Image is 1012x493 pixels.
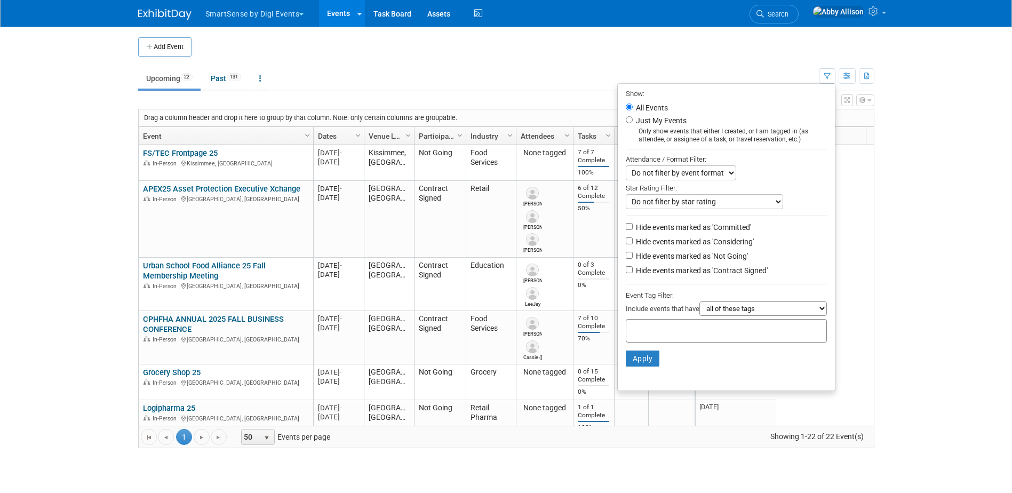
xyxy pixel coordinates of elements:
span: In-Person [153,283,180,290]
td: 10x10 [614,311,648,364]
a: Column Settings [301,127,313,143]
label: Hide events marked as 'Not Going' [634,251,748,261]
a: Urban School Food Alliance 25 Fall Membership Meeting [143,261,266,281]
div: None tagged [521,148,568,158]
div: 0% [578,388,609,396]
span: Column Settings [404,131,412,140]
a: Go to the next page [194,429,210,445]
td: [DATE] [696,400,776,436]
span: In-Person [153,379,180,386]
a: Dates [318,127,357,145]
div: Cassie (Cassandra) Murray [523,353,542,361]
div: 0 of 15 Complete [578,368,609,384]
a: Venue Location [369,127,407,145]
div: [DATE] [318,412,359,422]
span: Go to the next page [197,433,206,442]
label: Hide events marked as 'Considering' [634,236,754,247]
div: Laura Wisdom [523,276,542,284]
div: None tagged [521,403,568,413]
td: Food Services [466,145,516,181]
div: [DATE] [318,193,359,202]
a: Column Settings [402,127,414,143]
div: [GEOGRAPHIC_DATA], [GEOGRAPHIC_DATA] [143,414,308,423]
div: Jim Lewis [523,330,542,338]
a: APEX25 Asset Protection Executive Xchange [143,184,300,194]
a: Go to the first page [141,429,157,445]
div: 0% [578,281,609,289]
a: Column Settings [454,127,466,143]
td: Education [466,258,516,311]
div: [GEOGRAPHIC_DATA], [GEOGRAPHIC_DATA] [143,378,308,387]
td: Retail Pharma [466,400,516,436]
img: In-Person Event [144,160,150,165]
img: Laura Wisdom [526,264,539,276]
span: 1 [176,429,192,445]
td: Contract Signed [414,258,466,311]
a: Participation [419,127,459,145]
span: 50 [242,430,260,444]
div: [GEOGRAPHIC_DATA], [GEOGRAPHIC_DATA] [143,281,308,290]
label: Hide events marked as 'Contract Signed' [634,265,768,276]
a: Column Settings [602,127,614,143]
div: Sara Kaster [523,246,542,254]
img: In-Person Event [144,196,150,201]
td: Retail [466,181,516,258]
span: Column Settings [354,131,362,140]
div: [DATE] [318,323,359,332]
div: 50% [578,204,609,212]
img: LeeJay Moreno [526,287,539,300]
span: - [340,185,342,193]
img: In-Person Event [144,336,150,341]
a: Attendees [521,127,566,145]
td: Grocery [466,364,516,400]
img: In-Person Event [144,379,150,385]
a: Tasks [578,127,607,145]
div: [DATE] [318,377,359,386]
a: Industry [471,127,509,145]
a: Column Settings [504,127,516,143]
label: All Events [634,104,668,112]
div: [DATE] [318,403,359,412]
td: Table Top [614,258,648,311]
div: Event Tag Filter: [626,289,827,301]
a: Event [143,127,306,145]
td: Not Going [414,145,466,181]
img: Abby Allison [812,6,864,18]
img: Sara Kaster [526,233,539,246]
div: Include events that have [626,301,827,319]
div: [DATE] [318,261,359,270]
div: Drag a column header and drop it here to group by that column. Note: only certain columns are gro... [139,109,874,126]
img: In-Person Event [144,283,150,288]
span: - [340,149,342,157]
div: [DATE] [318,148,359,157]
span: In-Person [153,415,180,422]
div: [DATE] [318,270,359,279]
div: None tagged [521,368,568,377]
div: 100% [578,169,609,177]
td: Food Services [466,311,516,364]
span: Column Settings [604,131,612,140]
div: [DATE] [318,368,359,377]
a: Go to the last page [211,429,227,445]
span: Column Settings [456,131,464,140]
td: Kissimmee, [GEOGRAPHIC_DATA] [364,145,414,181]
span: 131 [227,73,241,81]
span: - [340,261,342,269]
td: [GEOGRAPHIC_DATA], [GEOGRAPHIC_DATA] [364,364,414,400]
img: Alex Yang [526,210,539,223]
a: Past131 [203,68,249,89]
div: Kissimmee, [GEOGRAPHIC_DATA] [143,158,308,168]
span: Search [764,10,788,18]
button: Add Event [138,37,192,57]
a: Upcoming22 [138,68,201,89]
div: 100% [578,424,609,432]
a: Column Settings [352,127,364,143]
td: Contract Signed [414,311,466,364]
a: Grocery Shop 25 [143,368,201,377]
span: Go to the first page [145,433,153,442]
div: Show: [626,86,827,100]
span: Showing 1-22 of 22 Event(s) [760,429,873,444]
span: 22 [181,73,193,81]
label: Hide events marked as 'Committed' [634,222,751,233]
td: Not Going [414,364,466,400]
